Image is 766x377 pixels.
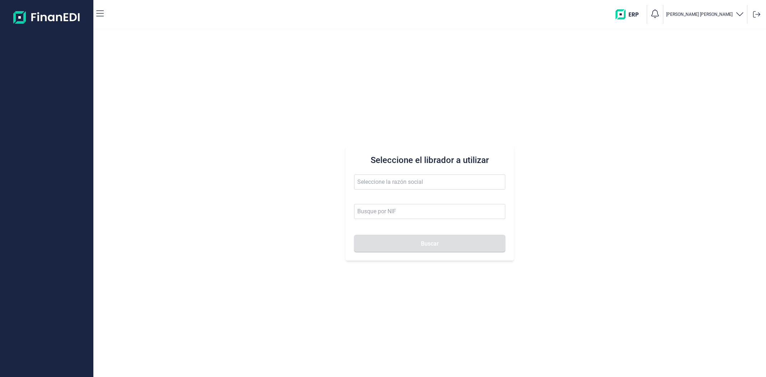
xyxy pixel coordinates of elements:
[354,154,505,166] h3: Seleccione el librador a utilizar
[666,9,744,20] button: [PERSON_NAME] [PERSON_NAME]
[354,204,505,219] input: Busque por NIF
[421,241,439,246] span: Buscar
[13,6,80,29] img: Logo de aplicación
[616,9,644,19] img: erp
[354,174,505,190] input: Seleccione la razón social
[354,235,505,252] button: Buscar
[666,11,733,17] p: [PERSON_NAME] [PERSON_NAME]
